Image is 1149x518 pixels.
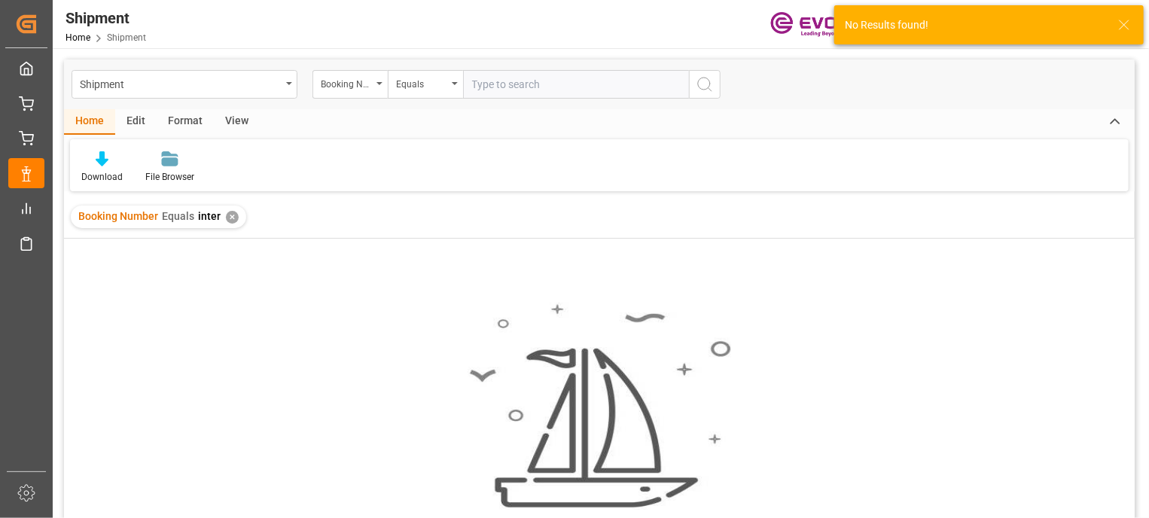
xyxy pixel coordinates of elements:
input: Type to search [463,70,689,99]
a: Home [66,32,90,43]
button: open menu [72,70,297,99]
img: Evonik-brand-mark-Deep-Purple-RGB.jpeg_1700498283.jpeg [770,11,868,38]
div: Download [81,170,123,184]
img: smooth_sailing.jpeg [468,303,731,510]
div: File Browser [145,170,194,184]
span: Booking Number [78,210,158,222]
div: Shipment [80,74,281,93]
button: open menu [312,70,388,99]
span: inter [198,210,221,222]
div: No Results found! [845,17,1104,33]
div: Home [64,109,115,135]
div: Equals [396,74,447,91]
button: open menu [388,70,463,99]
div: Shipment [66,7,146,29]
div: Booking Number [321,74,372,91]
span: Equals [162,210,194,222]
button: search button [689,70,721,99]
div: Format [157,109,214,135]
div: Edit [115,109,157,135]
div: View [214,109,260,135]
div: ✕ [226,211,239,224]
